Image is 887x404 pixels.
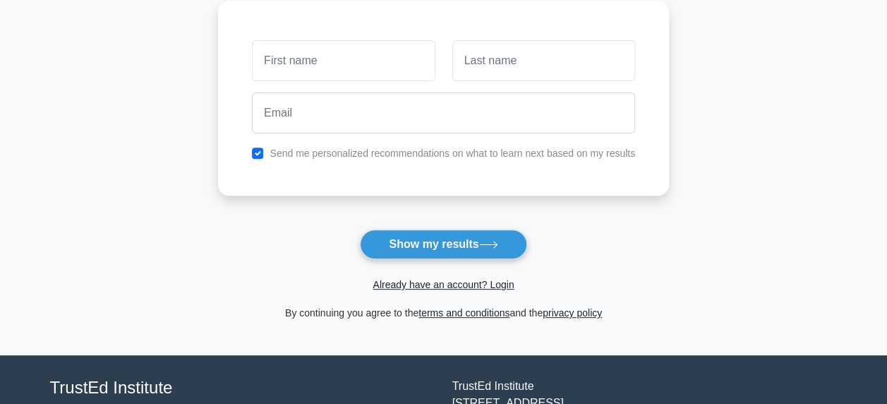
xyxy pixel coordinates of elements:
h4: TrustEd Institute [50,378,435,398]
input: Email [252,93,635,133]
input: Last name [452,40,635,81]
input: First name [252,40,435,81]
a: terms and conditions [418,307,509,319]
label: Send me personalized recommendations on what to learn next based on my results [270,148,635,159]
button: Show my results [360,230,526,259]
a: Already have an account? Login [373,279,514,290]
a: privacy policy [543,307,602,319]
div: By continuing you agree to the and the [210,304,677,321]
